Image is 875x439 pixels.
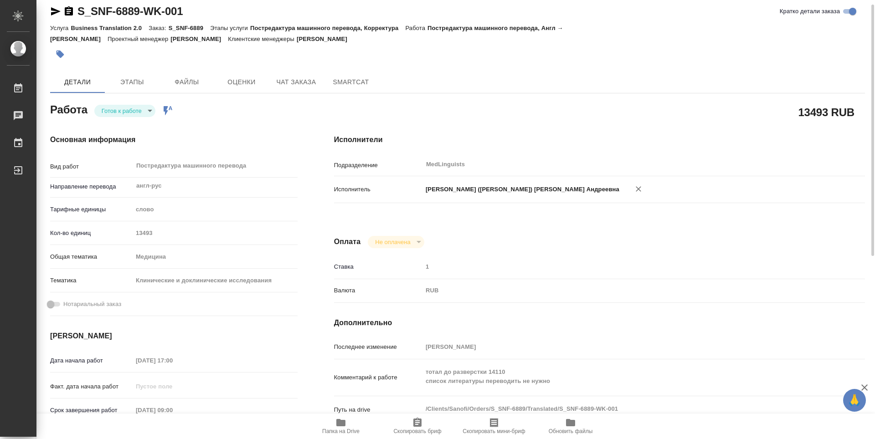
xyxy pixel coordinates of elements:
button: Скопировать мини-бриф [456,413,532,439]
button: Добавить тэг [50,44,70,64]
h4: Оплата [334,236,361,247]
p: Заказ: [149,25,168,31]
span: Оценки [220,77,263,88]
p: Ставка [334,262,422,271]
button: Скопировать ссылку [63,6,74,17]
p: [PERSON_NAME] [297,36,354,42]
p: Проектный менеджер [108,36,170,42]
p: Услуга [50,25,71,31]
div: Готов к работе [94,105,155,117]
p: Путь на drive [334,405,422,414]
button: 🙏 [843,389,866,412]
span: Скопировать бриф [393,428,441,434]
p: [PERSON_NAME] [170,36,228,42]
span: Скопировать мини-бриф [463,428,525,434]
a: S_SNF-6889-WK-001 [77,5,183,17]
p: Последнее изменение [334,342,422,352]
p: Валюта [334,286,422,295]
button: Готов к работе [99,107,144,115]
span: Чат заказа [274,77,318,88]
span: Кратко детали заказа [780,7,840,16]
span: Детали [56,77,99,88]
span: SmartCat [329,77,373,88]
p: Постредактура машинного перевода, Корректура [250,25,405,31]
h2: 13493 RUB [798,104,854,120]
h4: Основная информация [50,134,298,145]
span: Нотариальный заказ [63,300,121,309]
textarea: /Clients/Sanofi/Orders/S_SNF-6889/Translated/S_SNF-6889-WK-001 [422,401,821,417]
p: Кол-во единиц [50,229,133,238]
p: Работа [405,25,427,31]
button: Скопировать ссылку для ЯМессенджера [50,6,61,17]
input: Пустое поле [133,403,212,417]
p: Комментарий к работе [334,373,422,382]
h4: Дополнительно [334,317,865,328]
button: Папка на Drive [303,413,379,439]
button: Скопировать бриф [379,413,456,439]
span: Папка на Drive [322,428,360,434]
h2: Работа [50,101,87,117]
p: Подразделение [334,161,422,170]
p: Направление перевода [50,182,133,191]
div: RUB [422,283,821,298]
textarea: тотал до разверстки 14110 список литературы переводить не нужно [422,364,821,389]
input: Пустое поле [133,380,212,393]
p: Тарифные единицы [50,205,133,214]
p: Дата начала работ [50,356,133,365]
p: [PERSON_NAME] ([PERSON_NAME]) [PERSON_NAME] Андреевна [422,185,619,194]
h4: Исполнители [334,134,865,145]
p: Этапы услуги [210,25,250,31]
div: Готов к работе [368,236,424,248]
span: Обновить файлы [549,428,593,434]
span: 🙏 [847,391,862,410]
span: Этапы [110,77,154,88]
button: Не оплачена [372,238,413,246]
div: Клинические и доклинические исследования [133,273,298,288]
input: Пустое поле [133,226,298,240]
h4: [PERSON_NAME] [50,331,298,342]
div: слово [133,202,298,217]
p: Business Translation 2.0 [71,25,149,31]
p: Общая тематика [50,252,133,261]
p: Факт. дата начала работ [50,382,133,391]
span: Файлы [165,77,209,88]
p: Клиентские менеджеры [228,36,297,42]
p: Исполнитель [334,185,422,194]
input: Пустое поле [133,354,212,367]
div: Медицина [133,249,298,265]
p: S_SNF-6889 [169,25,211,31]
p: Тематика [50,276,133,285]
p: Вид работ [50,162,133,171]
p: Срок завершения работ [50,406,133,415]
input: Пустое поле [422,340,821,353]
input: Пустое поле [422,260,821,273]
button: Удалить исполнителя [628,179,649,199]
button: Обновить файлы [532,413,609,439]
